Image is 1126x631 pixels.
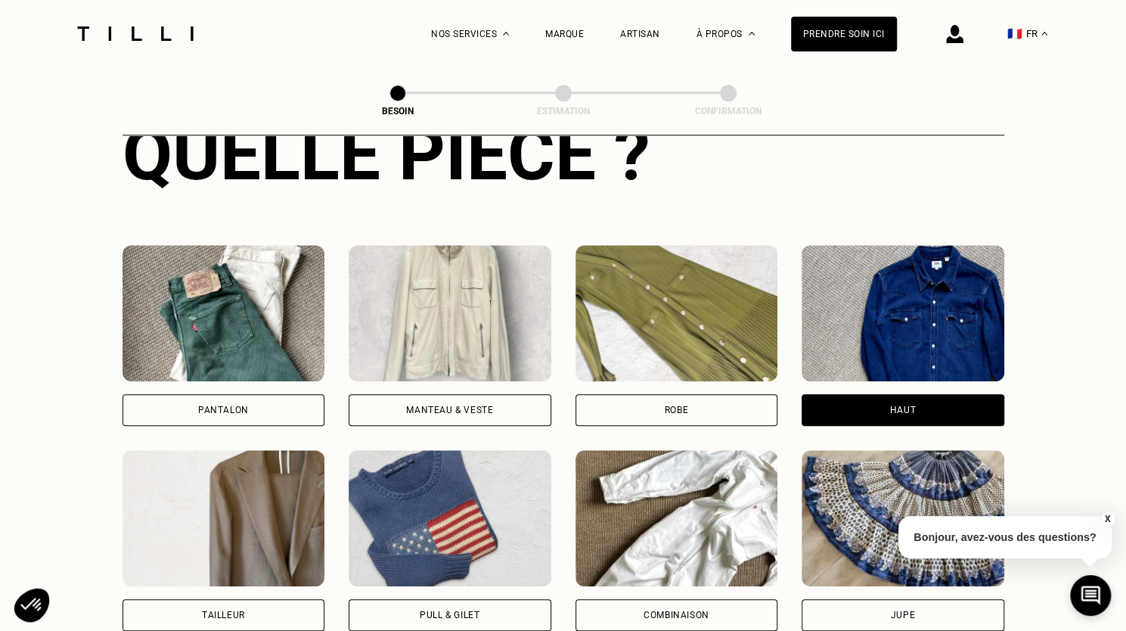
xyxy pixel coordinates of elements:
[575,450,778,586] img: Tilli retouche votre Combinaison
[891,611,915,620] div: Jupe
[802,245,1004,381] img: Tilli retouche votre Haut
[898,516,1112,558] p: Bonjour, avez-vous des questions?
[575,245,778,381] img: Tilli retouche votre Robe
[123,112,1004,197] div: Quelle pièce ?
[198,406,249,415] div: Pantalon
[406,406,493,415] div: Manteau & Veste
[644,611,709,620] div: Combinaison
[488,106,639,117] div: Estimation
[653,106,804,117] div: Confirmation
[123,450,325,586] img: Tilli retouche votre Tailleur
[802,450,1004,586] img: Tilli retouche votre Jupe
[791,17,897,51] a: Prendre soin ici
[503,32,509,36] img: Menu déroulant
[349,245,551,381] img: Tilli retouche votre Manteau & Veste
[1041,32,1047,36] img: menu déroulant
[1007,26,1022,41] span: 🇫🇷
[349,450,551,586] img: Tilli retouche votre Pull & gilet
[420,611,479,620] div: Pull & gilet
[749,32,755,36] img: Menu déroulant à propos
[665,406,688,415] div: Robe
[946,25,963,43] img: icône connexion
[620,29,660,39] a: Artisan
[202,611,245,620] div: Tailleur
[72,26,199,41] img: Logo du service de couturière Tilli
[123,245,325,381] img: Tilli retouche votre Pantalon
[322,106,473,117] div: Besoin
[1100,511,1115,527] button: X
[890,406,916,415] div: Haut
[545,29,584,39] a: Marque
